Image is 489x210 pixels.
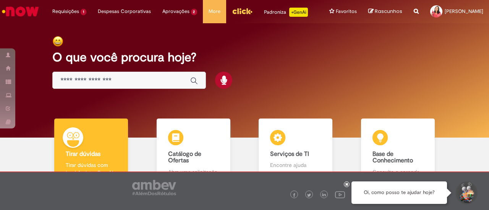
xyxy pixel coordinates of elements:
[292,193,296,197] img: logo_footer_facebook.png
[270,161,321,169] p: Encontre ajuda
[1,4,40,19] img: ServiceNow
[142,119,245,184] a: Catálogo de Ofertas Abra uma solicitação
[307,193,311,197] img: logo_footer_twitter.png
[66,150,100,158] b: Tirar dúvidas
[52,51,436,64] h2: O que você procura hoje?
[322,193,326,197] img: logo_footer_linkedin.png
[347,119,449,184] a: Base de Conhecimento Consulte e aprenda
[40,119,142,184] a: Tirar dúvidas Tirar dúvidas com Lupi Assist e Gen Ai
[168,168,219,176] p: Abra uma solicitação
[270,150,309,158] b: Serviços de TI
[168,150,201,165] b: Catálogo de Ofertas
[244,119,347,184] a: Serviços de TI Encontre ajuda
[351,181,447,204] div: Oi, como posso te ajudar hoje?
[372,168,423,176] p: Consulte e aprenda
[372,150,413,165] b: Base de Conhecimento
[66,161,117,176] p: Tirar dúvidas com Lupi Assist e Gen Ai
[455,181,478,204] button: Iniciar Conversa de Suporte
[52,36,63,47] img: happy-face.png
[335,189,345,199] img: logo_footer_youtube.png
[445,8,483,14] span: [PERSON_NAME]
[132,180,176,195] img: logo_footer_ambev_rotulo_gray.png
